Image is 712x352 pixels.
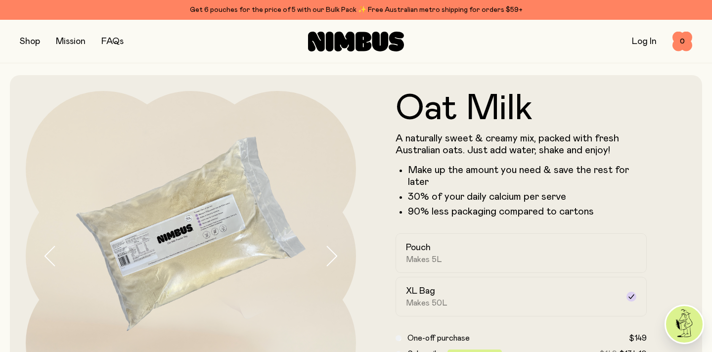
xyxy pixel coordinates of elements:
div: Get 6 pouches for the price of 5 with our Bulk Pack ✨ Free Australian metro shipping for orders $59+ [20,4,692,16]
span: Makes 50L [406,298,447,308]
span: One-off purchase [407,334,470,342]
h1: Oat Milk [396,91,647,127]
span: $149 [629,334,647,342]
img: agent [666,306,703,343]
p: A naturally sweet & creamy mix, packed with fresh Australian oats. Just add water, shake and enjoy! [396,132,647,156]
li: 90% less packaging compared to cartons [408,206,647,218]
h2: Pouch [406,242,431,254]
li: 30% of your daily calcium per serve [408,191,647,203]
a: Mission [56,37,86,46]
button: 0 [672,32,692,51]
a: FAQs [101,37,124,46]
li: Make up the amount you need & save the rest for later [408,164,647,188]
a: Log In [632,37,657,46]
span: Makes 5L [406,255,442,264]
h2: XL Bag [406,285,435,297]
